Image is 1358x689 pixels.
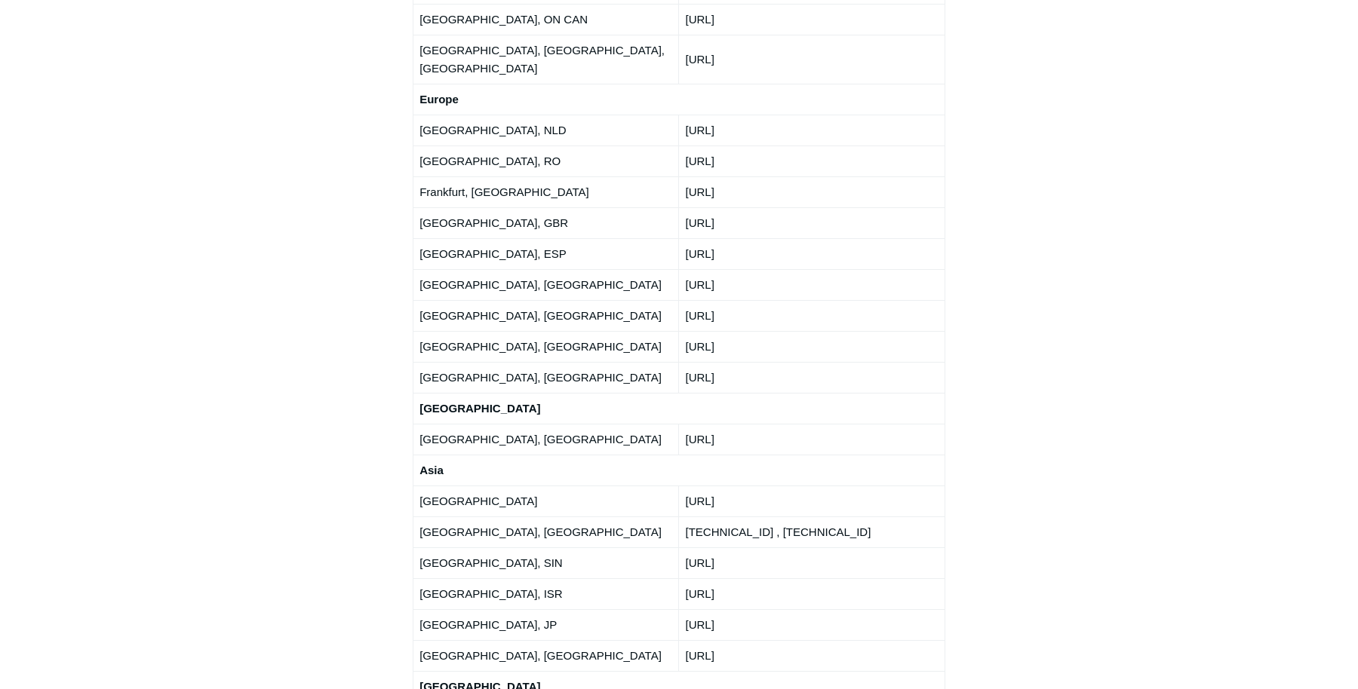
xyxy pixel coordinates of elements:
[679,609,945,640] td: [URL]
[413,424,679,455] td: [GEOGRAPHIC_DATA], [GEOGRAPHIC_DATA]
[413,300,679,331] td: [GEOGRAPHIC_DATA], [GEOGRAPHIC_DATA]
[419,93,459,106] strong: Europe
[419,402,540,415] strong: [GEOGRAPHIC_DATA]
[413,4,679,35] td: [GEOGRAPHIC_DATA], ON CAN
[679,547,945,578] td: [URL]
[413,176,679,207] td: Frankfurt, [GEOGRAPHIC_DATA]
[413,362,679,393] td: [GEOGRAPHIC_DATA], [GEOGRAPHIC_DATA]
[413,207,679,238] td: [GEOGRAPHIC_DATA], GBR
[679,640,945,671] td: [URL]
[679,115,945,145] td: [URL]
[679,300,945,331] td: [URL]
[413,485,679,516] td: [GEOGRAPHIC_DATA]
[679,35,945,84] td: [URL]
[679,238,945,269] td: [URL]
[413,331,679,362] td: [GEOGRAPHIC_DATA], [GEOGRAPHIC_DATA]
[679,145,945,176] td: [URL]
[413,35,679,84] td: [GEOGRAPHIC_DATA], [GEOGRAPHIC_DATA], [GEOGRAPHIC_DATA]
[413,578,679,609] td: [GEOGRAPHIC_DATA], ISR
[679,578,945,609] td: [URL]
[679,424,945,455] td: [URL]
[413,609,679,640] td: [GEOGRAPHIC_DATA], JP
[413,269,679,300] td: [GEOGRAPHIC_DATA], [GEOGRAPHIC_DATA]
[679,269,945,300] td: [URL]
[413,115,679,145] td: [GEOGRAPHIC_DATA], NLD
[413,238,679,269] td: [GEOGRAPHIC_DATA], ESP
[413,145,679,176] td: [GEOGRAPHIC_DATA], RO
[679,485,945,516] td: [URL]
[413,516,679,547] td: [GEOGRAPHIC_DATA], [GEOGRAPHIC_DATA]
[679,207,945,238] td: [URL]
[679,516,945,547] td: [TECHNICAL_ID] , [TECHNICAL_ID]
[413,547,679,578] td: [GEOGRAPHIC_DATA], SIN
[679,4,945,35] td: [URL]
[419,464,444,476] strong: Asia
[679,362,945,393] td: [URL]
[679,331,945,362] td: [URL]
[679,176,945,207] td: [URL]
[413,640,679,671] td: [GEOGRAPHIC_DATA], [GEOGRAPHIC_DATA]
